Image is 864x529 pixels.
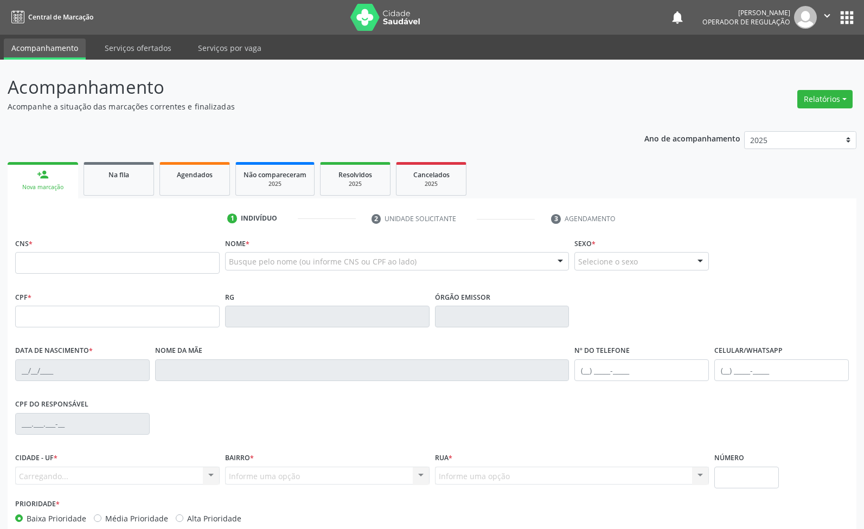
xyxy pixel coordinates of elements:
[15,450,57,467] label: Cidade - UF
[817,6,837,29] button: 
[714,359,849,381] input: (__) _____-_____
[702,8,790,17] div: [PERSON_NAME]
[435,450,452,467] label: Rua
[714,450,744,467] label: Número
[225,289,234,306] label: RG
[8,101,602,112] p: Acompanhe a situação das marcações correntes e finalizadas
[404,180,458,188] div: 2025
[670,10,685,25] button: notifications
[15,289,31,306] label: CPF
[574,235,596,252] label: Sexo
[27,513,86,524] label: Baixa Prioridade
[574,343,630,359] label: Nº do Telefone
[8,8,93,26] a: Central de Marcação
[229,256,417,267] span: Busque pelo nome (ou informe CNS ou CPF ao lado)
[797,90,853,108] button: Relatórios
[15,343,93,359] label: Data de nascimento
[574,359,709,381] input: (__) _____-_____
[8,74,602,101] p: Acompanhamento
[244,180,306,188] div: 2025
[794,6,817,29] img: img
[702,17,790,27] span: Operador de regulação
[435,289,490,306] label: Órgão emissor
[187,513,241,524] label: Alta Prioridade
[97,38,179,57] a: Serviços ofertados
[177,170,213,179] span: Agendados
[4,38,86,60] a: Acompanhamento
[15,183,71,191] div: Nova marcação
[15,235,33,252] label: CNS
[105,513,168,524] label: Média Prioridade
[644,131,740,145] p: Ano de acompanhamento
[413,170,450,179] span: Cancelados
[15,396,88,413] label: CPF do responsável
[578,256,638,267] span: Selecione o sexo
[244,170,306,179] span: Não compareceram
[15,413,150,435] input: ___.___.___-__
[225,235,249,252] label: Nome
[338,170,372,179] span: Resolvidos
[227,214,237,223] div: 1
[108,170,129,179] span: Na fila
[155,343,202,359] label: Nome da mãe
[28,12,93,22] span: Central de Marcação
[328,180,382,188] div: 2025
[241,214,277,223] div: Indivíduo
[225,450,254,467] label: Bairro
[837,8,856,27] button: apps
[714,343,783,359] label: Celular/WhatsApp
[37,169,49,180] div: person_add
[190,38,269,57] a: Serviços por vaga
[821,10,833,22] i: 
[15,359,150,381] input: __/__/____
